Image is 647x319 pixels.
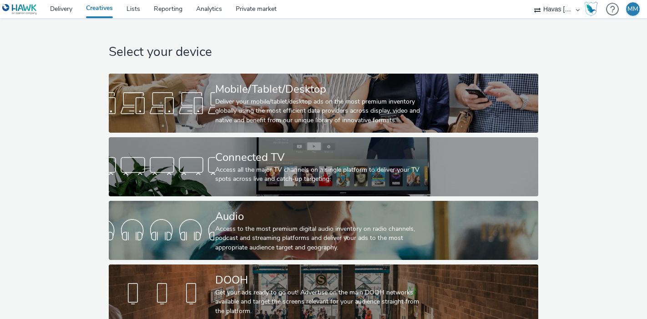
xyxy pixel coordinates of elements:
div: Mobile/Tablet/Desktop [215,81,428,97]
div: Audio [215,209,428,224]
h1: Select your device [109,44,538,61]
a: Connected TVAccess all the major TV channels on a single platform to deliver your TV spots across... [109,137,538,196]
div: Access all the major TV channels on a single platform to deliver your TV spots across live and ca... [215,165,428,184]
div: Get your ads ready to go out! Advertise on the main DOOH networks available and target the screen... [215,288,428,316]
div: MM [627,2,638,16]
a: Mobile/Tablet/DesktopDeliver your mobile/tablet/desktop ads on the most premium inventory globall... [109,74,538,133]
div: Access to the most premium digital audio inventory on radio channels, podcast and streaming platf... [215,224,428,252]
img: Hawk Academy [584,2,598,16]
a: Hawk Academy [584,2,602,16]
div: Deliver your mobile/tablet/desktop ads on the most premium inventory globally using the most effi... [215,97,428,125]
img: undefined Logo [2,4,37,15]
a: AudioAccess to the most premium digital audio inventory on radio channels, podcast and streaming ... [109,201,538,260]
div: DOOH [215,272,428,288]
div: Connected TV [215,150,428,165]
